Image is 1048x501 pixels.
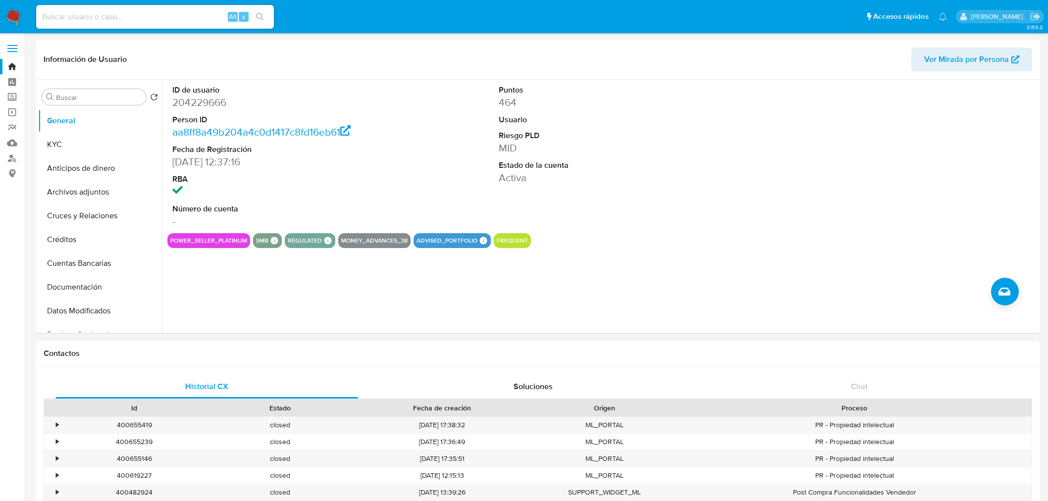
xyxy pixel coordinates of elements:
input: Buscar usuario o caso... [36,10,274,23]
div: ML_PORTAL [531,434,677,450]
div: Post Compra Funcionalidades Vendedor [677,484,1032,501]
dt: RBA [172,174,380,185]
div: [DATE] 17:36:49 [353,434,531,450]
button: Cruces y Relaciones [38,204,162,228]
div: closed [207,434,353,450]
div: [DATE] 13:39:26 [353,484,531,501]
button: frequent [497,239,528,243]
div: 400619227 [61,467,207,484]
dt: Person ID [172,114,380,125]
a: aa8ff8a49b204a4c0d1417c8fd16eb61 [172,125,351,139]
button: Volver al orden por defecto [150,93,158,104]
div: [DATE] 17:35:51 [353,451,531,467]
button: advised_portfolio [417,239,477,243]
dd: - [172,214,380,228]
div: [DATE] 17:38:32 [353,417,531,433]
input: Buscar [56,93,142,102]
div: • [56,454,58,463]
p: felipe.cayon@mercadolibre.com [971,12,1027,21]
div: closed [207,451,353,467]
button: Datos Modificados [38,299,162,323]
div: Id [68,403,200,413]
dt: ID de usuario [172,85,380,96]
div: 400482924 [61,484,207,501]
div: [DATE] 12:15:13 [353,467,531,484]
div: PR - Propiedad intelectual [677,467,1032,484]
button: search-icon [250,10,270,24]
a: Notificaciones [939,12,947,21]
div: closed [207,484,353,501]
span: Chat [851,381,868,392]
span: Ver Mirada por Persona [924,48,1009,71]
div: 400655239 [61,434,207,450]
h1: Contactos [44,349,1032,358]
div: closed [207,417,353,433]
div: Proceso [684,403,1025,413]
span: Historial CX [185,381,228,392]
div: • [56,437,58,447]
div: Estado [214,403,346,413]
button: money_advances_38 [341,239,408,243]
dd: MID [499,141,706,155]
div: • [56,488,58,497]
div: ML_PORTAL [531,467,677,484]
button: Devices Geolocation [38,323,162,347]
div: closed [207,467,353,484]
button: regulated [288,239,322,243]
button: Anticipos de dinero [38,156,162,180]
div: PR - Propiedad intelectual [677,417,1032,433]
dt: Riesgo PLD [499,130,706,141]
span: s [242,12,245,21]
button: General [38,109,162,133]
button: Ver Mirada por Persona [911,48,1032,71]
dd: 464 [499,96,706,109]
div: 400655419 [61,417,207,433]
dt: Fecha de Registración [172,144,380,155]
button: KYC [38,133,162,156]
button: Créditos [38,228,162,251]
button: smb [256,239,268,243]
div: PR - Propiedad intelectual [677,451,1032,467]
dt: Usuario [499,114,706,125]
div: ML_PORTAL [531,451,677,467]
span: Alt [229,12,237,21]
div: PR - Propiedad intelectual [677,434,1032,450]
button: power_seller_platinum [170,239,247,243]
div: SUPPORT_WIDGET_ML [531,484,677,501]
button: Cuentas Bancarias [38,251,162,275]
dd: [DATE] 12:37:16 [172,155,380,169]
a: Salir [1030,11,1041,22]
dt: Número de cuenta [172,203,380,214]
span: Accesos rápidos [873,11,929,22]
span: Soluciones [514,381,553,392]
div: ML_PORTAL [531,417,677,433]
div: Fecha de creación [360,403,524,413]
button: Buscar [46,93,54,101]
div: Origen [538,403,670,413]
h1: Información de Usuario [44,54,127,64]
button: Documentación [38,275,162,299]
dd: Activa [499,171,706,185]
div: • [56,420,58,430]
dt: Puntos [499,85,706,96]
dd: 204229666 [172,96,380,109]
button: Archivos adjuntos [38,180,162,204]
div: • [56,471,58,480]
dt: Estado de la cuenta [499,160,706,171]
div: 400655146 [61,451,207,467]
